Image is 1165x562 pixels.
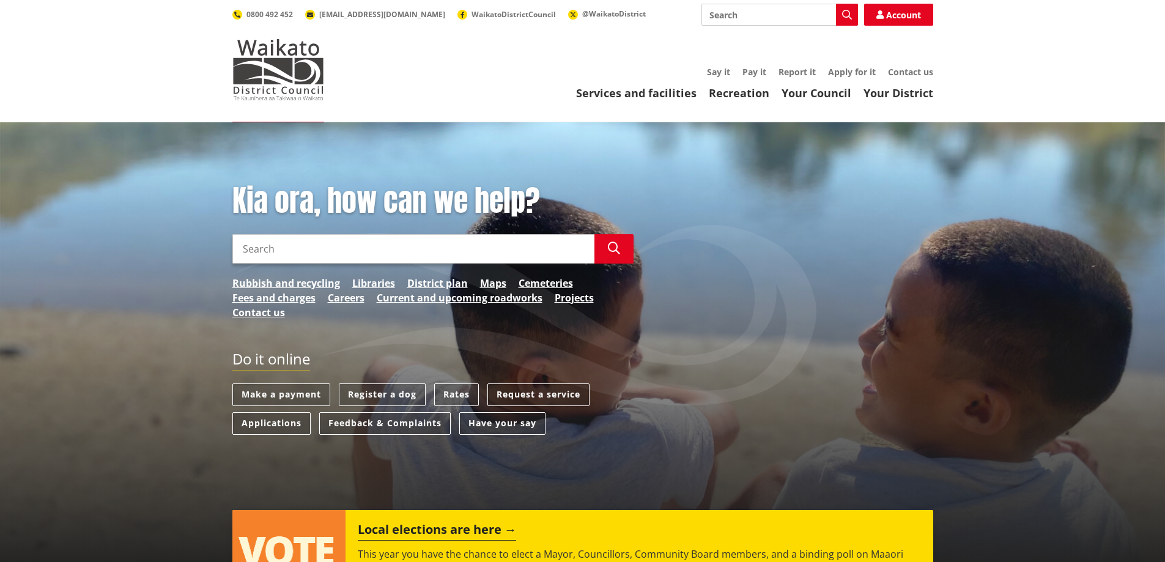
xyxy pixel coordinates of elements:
[319,412,451,435] a: Feedback & Complaints
[232,9,293,20] a: 0800 492 452
[742,66,766,78] a: Pay it
[232,183,634,219] h1: Kia ora, how can we help?
[352,276,395,290] a: Libraries
[232,383,330,406] a: Make a payment
[888,66,933,78] a: Contact us
[434,383,479,406] a: Rates
[319,9,445,20] span: [EMAIL_ADDRESS][DOMAIN_NAME]
[377,290,542,305] a: Current and upcoming roadworks
[555,290,594,305] a: Projects
[707,66,730,78] a: Say it
[232,412,311,435] a: Applications
[232,39,324,100] img: Waikato District Council - Te Kaunihera aa Takiwaa o Waikato
[358,522,516,541] h2: Local elections are here
[709,86,769,100] a: Recreation
[480,276,506,290] a: Maps
[328,290,364,305] a: Careers
[1109,511,1153,555] iframe: Messenger Launcher
[487,383,590,406] a: Request a service
[701,4,858,26] input: Search input
[459,412,546,435] a: Have your say
[232,290,316,305] a: Fees and charges
[864,86,933,100] a: Your District
[407,276,468,290] a: District plan
[779,66,816,78] a: Report it
[232,350,310,372] h2: Do it online
[472,9,556,20] span: WaikatoDistrictCouncil
[232,305,285,320] a: Contact us
[568,9,646,19] a: @WaikatoDistrict
[232,234,594,264] input: Search input
[582,9,646,19] span: @WaikatoDistrict
[246,9,293,20] span: 0800 492 452
[576,86,697,100] a: Services and facilities
[519,276,573,290] a: Cemeteries
[864,4,933,26] a: Account
[782,86,851,100] a: Your Council
[305,9,445,20] a: [EMAIL_ADDRESS][DOMAIN_NAME]
[457,9,556,20] a: WaikatoDistrictCouncil
[828,66,876,78] a: Apply for it
[232,276,340,290] a: Rubbish and recycling
[339,383,426,406] a: Register a dog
